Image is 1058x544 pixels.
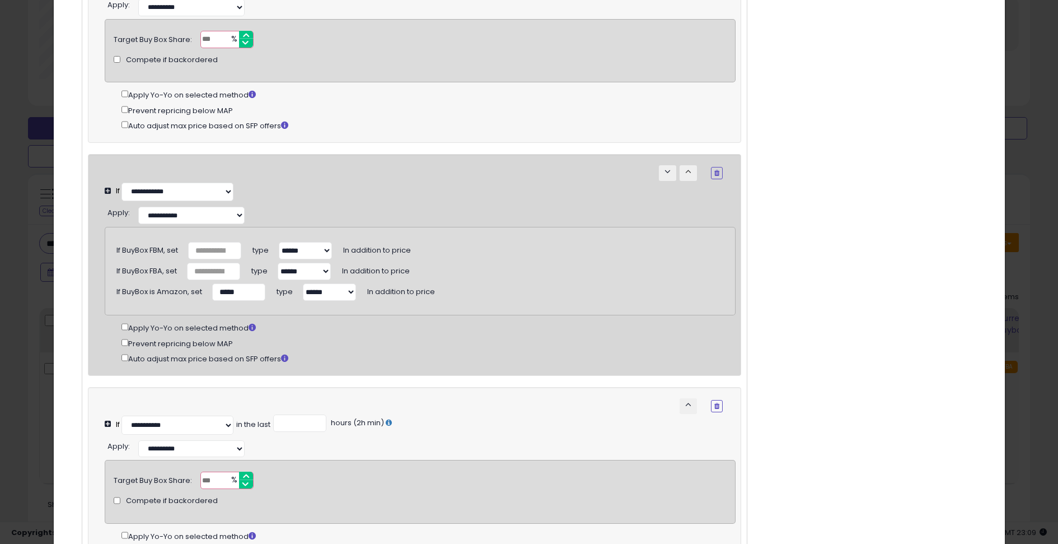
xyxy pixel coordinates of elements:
span: In addition to price [342,262,410,276]
span: keyboard_arrow_up [683,166,694,177]
div: Apply Yo-Yo on selected method [121,529,736,542]
span: Apply [107,207,128,218]
div: Auto adjust max price based on SFP offers [121,352,736,364]
span: type [277,282,293,297]
span: Compete if backordered [126,496,218,506]
span: type [252,241,269,255]
div: Prevent repricing below MAP [121,104,736,116]
span: keyboard_arrow_down [662,166,673,177]
span: hours (2h min) [329,417,384,428]
span: type [251,262,268,276]
div: If BuyBox is Amazon, set [116,283,202,297]
span: % [224,472,242,489]
span: Compete if backordered [126,55,218,66]
span: Apply [107,441,128,452]
div: If BuyBox FBA, set [116,262,177,277]
i: Remove Condition [714,403,719,410]
span: keyboard_arrow_up [683,399,694,410]
div: in the last [236,420,270,430]
span: In addition to price [343,241,411,255]
div: Prevent repricing below MAP [121,337,736,349]
div: Apply Yo-Yo on selected method [121,321,736,333]
div: Target Buy Box Share: [114,472,192,486]
div: : [107,438,130,452]
div: Apply Yo-Yo on selected method [121,88,736,100]
div: : [107,204,130,218]
i: Remove Condition [714,170,719,176]
div: If BuyBox FBM, set [116,241,178,256]
span: % [224,31,242,48]
div: Auto adjust max price based on SFP offers [121,119,736,131]
div: Target Buy Box Share: [114,31,192,45]
span: In addition to price [367,282,435,297]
